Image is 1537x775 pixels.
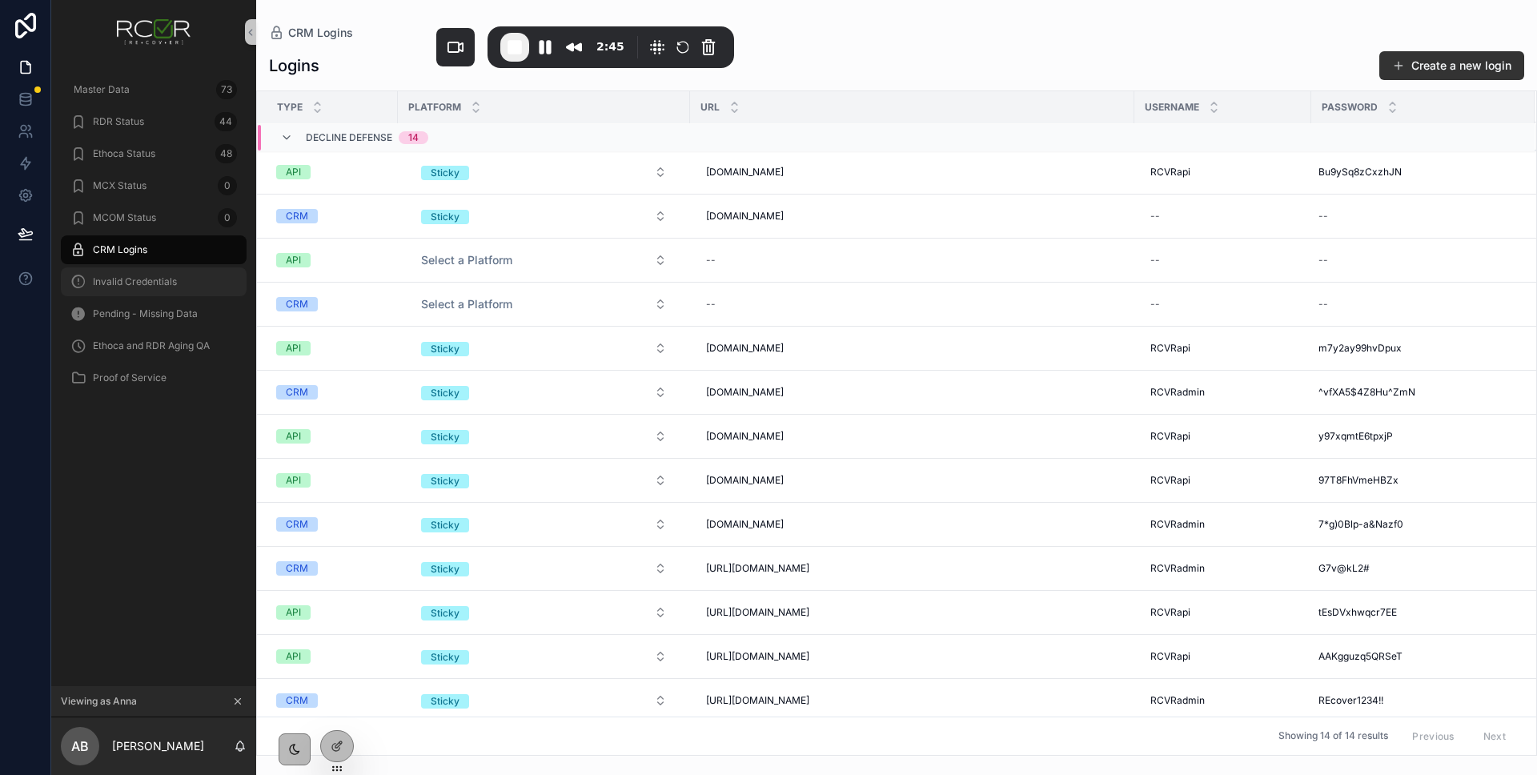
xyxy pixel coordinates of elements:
[700,291,1125,317] a: --
[408,246,680,275] button: Select Button
[276,605,388,620] a: API
[407,641,680,672] a: Select Button
[431,430,459,444] div: Sticky
[408,202,680,231] button: Select Button
[1322,101,1378,114] span: Password
[407,421,680,452] a: Select Button
[286,385,308,400] div: CRM
[286,341,301,355] div: API
[276,561,388,576] a: CRM
[74,83,130,96] span: Master Data
[700,512,1125,537] a: [DOMAIN_NAME]
[408,510,680,539] button: Select Button
[1312,291,1515,317] a: --
[1150,298,1160,311] div: --
[1150,474,1190,487] span: RCVRapi
[1150,254,1160,267] div: --
[407,509,680,540] a: Select Button
[431,166,459,180] div: Sticky
[93,211,156,224] span: MCOM Status
[1278,730,1388,743] span: Showing 14 of 14 results
[1318,694,1383,707] span: REcover1234!!
[61,75,247,104] a: Master Data73
[1144,335,1302,361] a: RCVRapi
[112,738,204,754] p: [PERSON_NAME]
[407,289,680,319] a: Select Button
[408,466,680,495] button: Select Button
[1144,512,1302,537] a: RCVRadmin
[1318,298,1328,311] div: --
[286,253,301,267] div: API
[700,468,1125,493] a: [DOMAIN_NAME]
[286,649,301,664] div: API
[706,474,784,487] span: [DOMAIN_NAME]
[408,598,680,627] button: Select Button
[277,101,303,114] span: Type
[286,517,308,532] div: CRM
[706,210,784,223] span: [DOMAIN_NAME]
[700,556,1125,581] a: [URL][DOMAIN_NAME]
[407,377,680,408] a: Select Button
[706,430,784,443] span: [DOMAIN_NAME]
[276,209,388,223] a: CRM
[1312,424,1515,449] a: y97xqmtE6tpxjP
[286,165,301,179] div: API
[93,275,177,288] span: Invalid Credentials
[407,553,680,584] a: Select Button
[408,158,680,187] button: Select Button
[93,339,210,352] span: Ethoca and RDR Aging QA
[1318,562,1370,575] span: G7v@kL2#
[1312,379,1515,405] a: ^vfXA5$4Z8Hu^ZmN
[408,686,680,715] button: Select Button
[431,562,459,576] div: Sticky
[276,385,388,400] a: CRM
[286,429,301,444] div: API
[1312,203,1515,229] a: --
[431,650,459,665] div: Sticky
[286,605,301,620] div: API
[1312,556,1515,581] a: G7v@kL2#
[431,694,459,709] div: Sticky
[93,179,146,192] span: MCX Status
[706,342,784,355] span: [DOMAIN_NAME]
[276,253,388,267] a: API
[1318,254,1328,267] div: --
[61,331,247,360] a: Ethoca and RDR Aging QA
[117,19,191,45] img: App logo
[276,473,388,488] a: API
[431,606,459,620] div: Sticky
[93,307,198,320] span: Pending - Missing Data
[1144,688,1302,713] a: RCVRadmin
[306,131,392,143] span: Decline Defense
[407,333,680,363] a: Select Button
[1144,379,1302,405] a: RCVRadmin
[61,107,247,136] a: RDR Status44
[61,203,247,232] a: MCOM Status0
[431,518,459,532] div: Sticky
[706,518,784,531] span: [DOMAIN_NAME]
[1312,335,1515,361] a: m7y2ay99hvDpux
[1312,468,1515,493] a: 97T8FhVmeHBZx
[706,298,716,311] div: --
[1144,159,1302,185] a: RCVRapi
[1318,650,1403,663] span: AAKgguzq5QRSeT
[269,25,353,41] a: CRM Logins
[1150,342,1190,355] span: RCVRapi
[215,144,237,163] div: 48
[61,171,247,200] a: MCX Status0
[286,209,308,223] div: CRM
[269,54,319,77] h1: Logins
[276,165,388,179] a: API
[1144,468,1302,493] a: RCVRapi
[1318,210,1328,223] div: --
[1150,562,1205,575] span: RCVRadmin
[288,25,353,41] span: CRM Logins
[61,139,247,168] a: Ethoca Status48
[61,235,247,264] a: CRM Logins
[700,600,1125,625] a: [URL][DOMAIN_NAME]
[1312,159,1515,185] a: Bu9ySq8zCxzhJN
[408,554,680,583] button: Select Button
[408,290,680,319] button: Select Button
[286,473,301,488] div: API
[1150,386,1205,399] span: RCVRadmin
